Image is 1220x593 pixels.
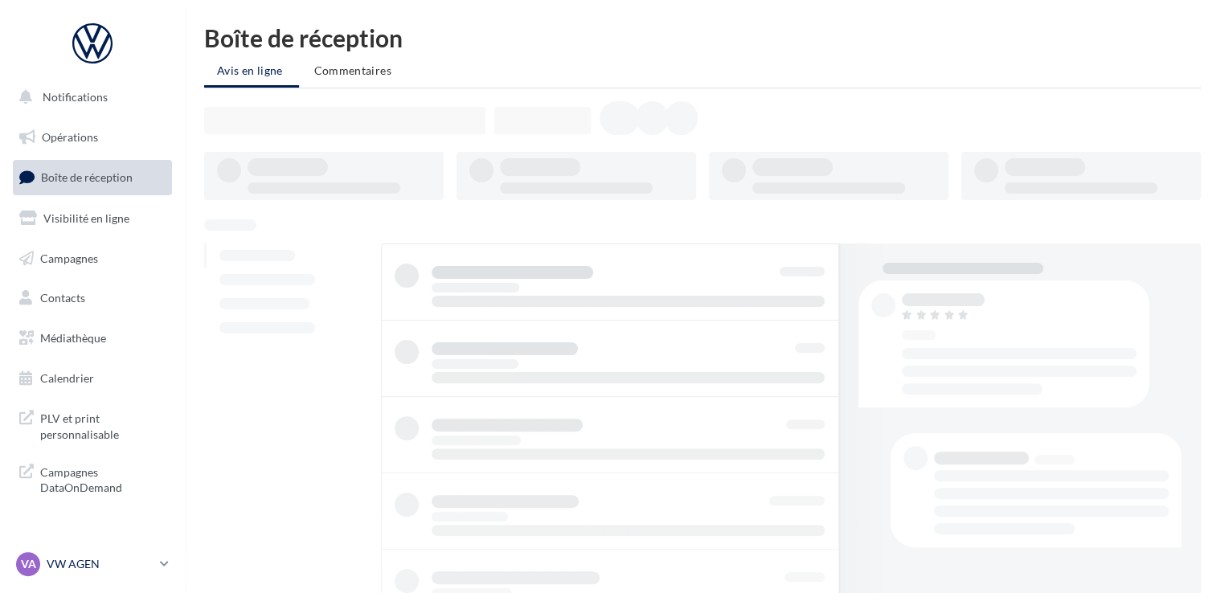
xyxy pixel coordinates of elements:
span: Opérations [42,130,98,144]
a: Opérations [10,121,175,154]
button: Notifications [10,80,169,114]
span: Boîte de réception [41,170,133,184]
div: Boîte de réception [204,26,1201,50]
a: Campagnes [10,242,175,276]
span: Campagnes [40,251,98,264]
span: VA [21,556,36,572]
a: Visibilité en ligne [10,202,175,235]
a: Campagnes DataOnDemand [10,455,175,502]
a: Contacts [10,281,175,315]
span: Calendrier [40,371,94,385]
p: VW AGEN [47,556,154,572]
a: VA VW AGEN [13,549,172,579]
span: Contacts [40,291,85,305]
span: Notifications [43,90,108,104]
a: PLV et print personnalisable [10,401,175,448]
a: Médiathèque [10,321,175,355]
a: Boîte de réception [10,160,175,194]
span: Commentaires [314,63,391,77]
span: Campagnes DataOnDemand [40,461,166,496]
span: Visibilité en ligne [43,211,129,225]
span: PLV et print personnalisable [40,407,166,442]
a: Calendrier [10,362,175,395]
span: Médiathèque [40,331,106,345]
